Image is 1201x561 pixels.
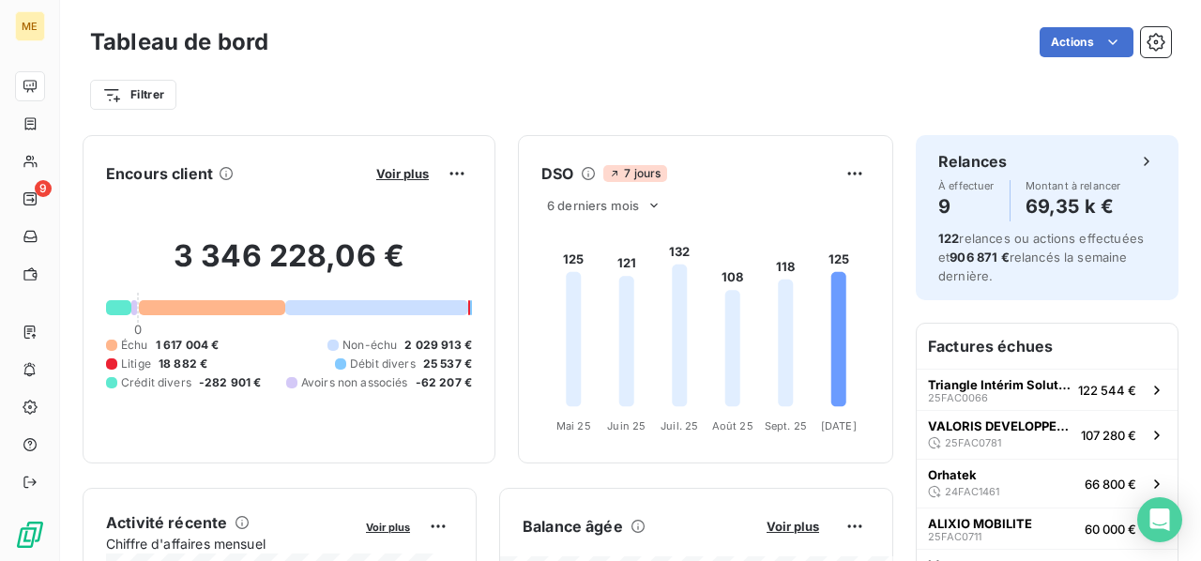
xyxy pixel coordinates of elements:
h6: Encours client [106,162,213,185]
img: Logo LeanPay [15,520,45,550]
span: Triangle Intérim Solution RH [928,377,1071,392]
span: 107 280 € [1081,428,1136,443]
span: 1 617 004 € [156,337,220,354]
span: -62 207 € [416,374,472,391]
span: 0 [134,322,142,337]
button: Voir plus [371,165,434,182]
span: Voir plus [767,519,819,534]
span: Montant à relancer [1026,180,1121,191]
h6: Activité récente [106,511,227,534]
span: 60 000 € [1085,522,1136,537]
span: Échu [121,337,148,354]
span: 18 882 € [159,356,207,372]
span: 9 [35,180,52,197]
button: Filtrer [90,80,176,110]
span: Crédit divers [121,374,191,391]
h6: Relances [938,150,1007,173]
span: 25FAC0711 [928,531,981,542]
tspan: Août 25 [712,419,753,432]
span: Voir plus [376,166,429,181]
span: 66 800 € [1085,477,1136,492]
tspan: [DATE] [821,419,857,432]
button: Voir plus [360,518,416,535]
span: Non-échu [342,337,397,354]
button: VALORIS DEVELOPPEMENT25FAC0781107 280 € [917,410,1178,459]
span: ALIXIO MOBILITE [928,516,1032,531]
span: 906 871 € [950,250,1009,265]
span: Orhatek [928,467,977,482]
span: Litige [121,356,151,372]
tspan: Sept. 25 [765,419,807,432]
span: 25FAC0781 [945,437,1001,448]
tspan: Mai 25 [556,419,591,432]
button: ALIXIO MOBILITE25FAC071160 000 € [917,508,1178,549]
div: ME [15,11,45,41]
h3: Tableau de bord [90,25,268,59]
span: Avoirs non associés [301,374,408,391]
span: Débit divers [350,356,416,372]
div: Open Intercom Messenger [1137,497,1182,542]
span: 122 544 € [1078,383,1136,398]
span: -282 901 € [199,374,262,391]
span: 122 [938,231,959,246]
h2: 3 346 228,06 € [106,237,472,294]
span: Voir plus [366,521,410,534]
span: 24FAC1461 [945,486,999,497]
span: 25 537 € [423,356,472,372]
span: À effectuer [938,180,995,191]
h6: Balance âgée [523,515,623,538]
span: 6 derniers mois [547,198,639,213]
span: 2 029 913 € [404,337,472,354]
h4: 69,35 k € [1026,191,1121,221]
h6: DSO [541,162,573,185]
span: 25FAC0066 [928,392,988,403]
button: Triangle Intérim Solution RH25FAC0066122 544 € [917,369,1178,410]
h6: Factures échues [917,324,1178,369]
button: Voir plus [761,518,825,535]
tspan: Juin 25 [607,419,646,432]
span: 7 jours [603,165,666,182]
button: Orhatek24FAC146166 800 € [917,459,1178,508]
h4: 9 [938,191,995,221]
span: relances ou actions effectuées et relancés la semaine dernière. [938,231,1144,283]
button: Actions [1040,27,1133,57]
tspan: Juil. 25 [661,419,698,432]
span: VALORIS DEVELOPPEMENT [928,418,1073,433]
span: Chiffre d'affaires mensuel [106,534,353,553]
